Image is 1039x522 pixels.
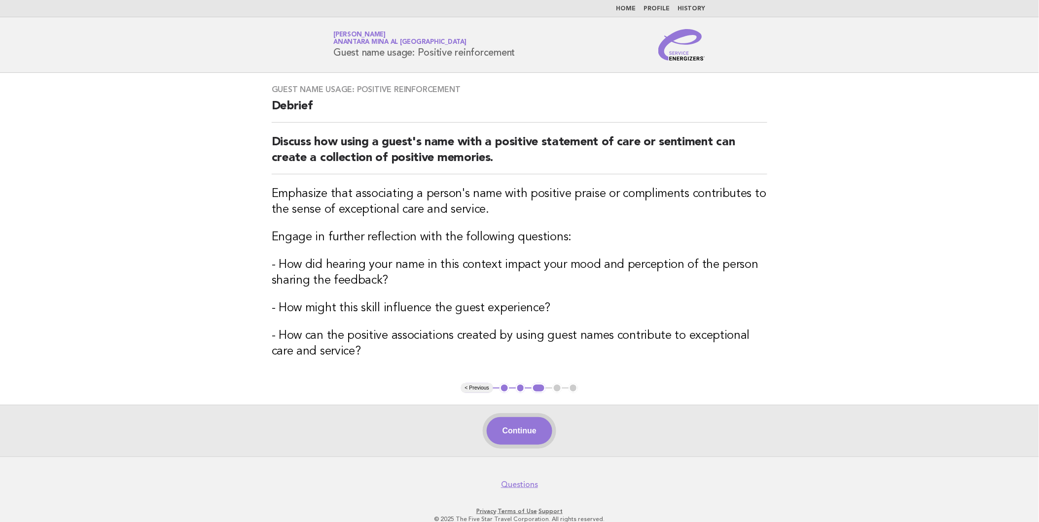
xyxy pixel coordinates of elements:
[532,383,546,393] button: 3
[500,383,509,393] button: 1
[334,32,515,58] h1: Guest name usage: Positive reinforcement
[272,257,768,289] h3: - How did hearing your name in this context impact your mood and perception of the person sharing...
[644,6,670,12] a: Profile
[516,383,526,393] button: 2
[487,417,552,445] button: Continue
[272,300,768,316] h3: - How might this skill influence the guest experience?
[461,383,493,393] button: < Previous
[476,508,496,515] a: Privacy
[272,85,768,95] h3: Guest name usage: Positive reinforcement
[272,328,768,359] h3: - How can the positive associations created by using guest names contribute to exceptional care a...
[678,6,706,12] a: History
[218,507,822,515] p: · ·
[272,186,768,218] h3: Emphasize that associating a person's name with positive praise or compliments contributes to the...
[334,32,467,45] a: [PERSON_NAME]Anantara Mina al [GEOGRAPHIC_DATA]
[658,29,706,61] img: Service Energizers
[538,508,563,515] a: Support
[272,98,768,123] h2: Debrief
[272,229,768,245] h3: Engage in further reflection with the following questions:
[498,508,537,515] a: Terms of Use
[334,39,467,46] span: Anantara Mina al [GEOGRAPHIC_DATA]
[501,480,538,489] a: Questions
[272,134,768,174] h2: Discuss how using a guest's name with a positive statement of care or sentiment can create a coll...
[616,6,636,12] a: Home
